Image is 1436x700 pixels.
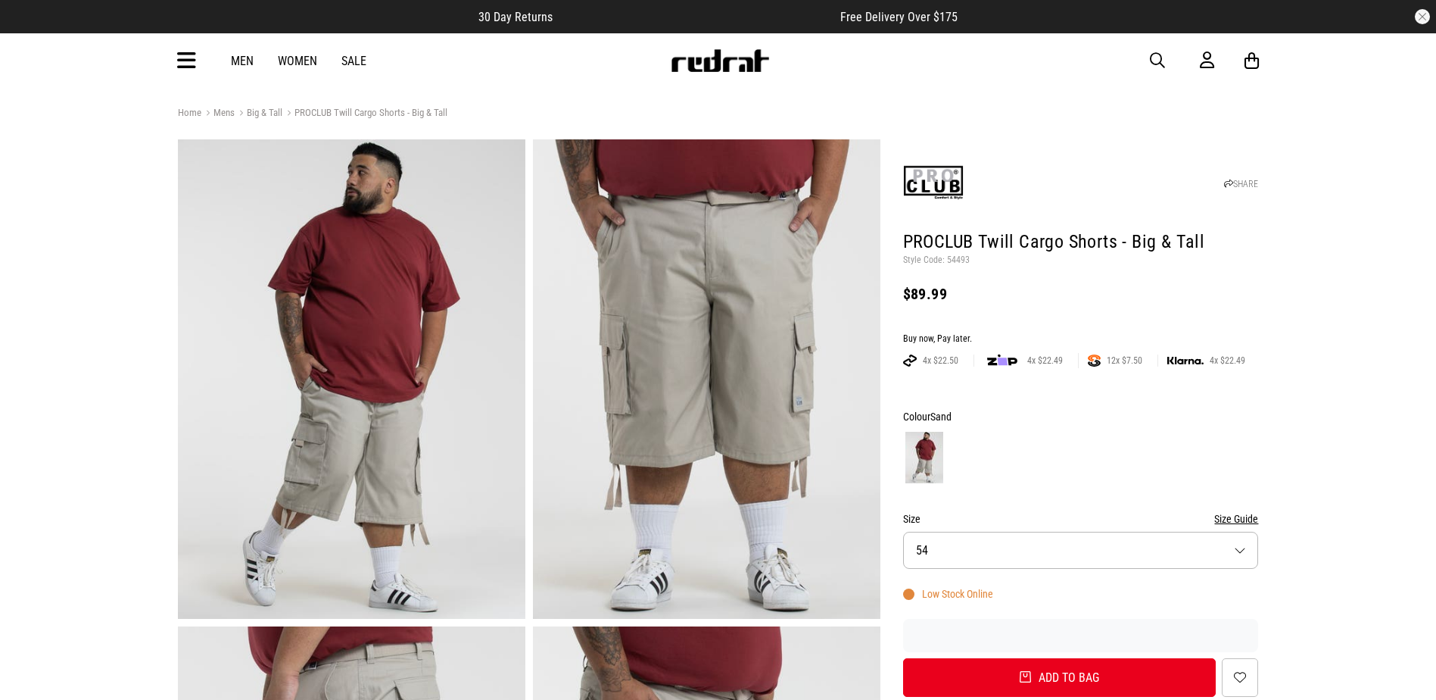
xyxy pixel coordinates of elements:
[282,107,447,121] a: PROCLUB Twill Cargo Shorts - Big & Tall
[201,107,235,121] a: Mens
[903,230,1259,255] h1: PROCLUB Twill Cargo Shorts - Big & Tall
[917,355,964,367] span: 4x $22.50
[670,49,770,72] img: Redrat logo
[916,543,928,558] span: 54
[278,54,317,68] a: Women
[903,658,1216,697] button: Add to bag
[1204,355,1251,367] span: 4x $22.49
[1088,355,1101,367] img: SPLITPAY
[903,588,993,600] div: Low Stock Online
[903,408,1259,426] div: Colour
[930,411,952,423] span: Sand
[1021,355,1069,367] span: 4x $22.49
[1167,357,1204,365] img: KLARNA
[1224,179,1258,189] a: SHARE
[1101,355,1148,367] span: 12x $7.50
[840,10,958,24] span: Free Delivery Over $175
[903,532,1259,569] button: 54
[903,355,917,367] img: AFTERPAY
[903,628,1259,643] iframe: Customer reviews powered by Trustpilot
[235,107,282,121] a: Big & Tall
[231,54,254,68] a: Men
[903,152,964,213] img: ProClub
[987,353,1017,368] img: zip
[903,333,1259,345] div: Buy now, Pay later.
[583,9,810,24] iframe: Customer reviews powered by Trustpilot
[903,510,1259,528] div: Size
[478,10,553,24] span: 30 Day Returns
[533,139,880,619] img: Proclub Twill Cargo Shorts - Big & Tall in Beige
[903,255,1259,267] p: Style Code: 54493
[1214,510,1258,528] button: Size Guide
[178,107,201,118] a: Home
[903,285,1259,303] div: $89.99
[178,139,525,619] img: Proclub Twill Cargo Shorts - Big & Tall in Beige
[341,54,366,68] a: Sale
[905,432,943,483] img: Sand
